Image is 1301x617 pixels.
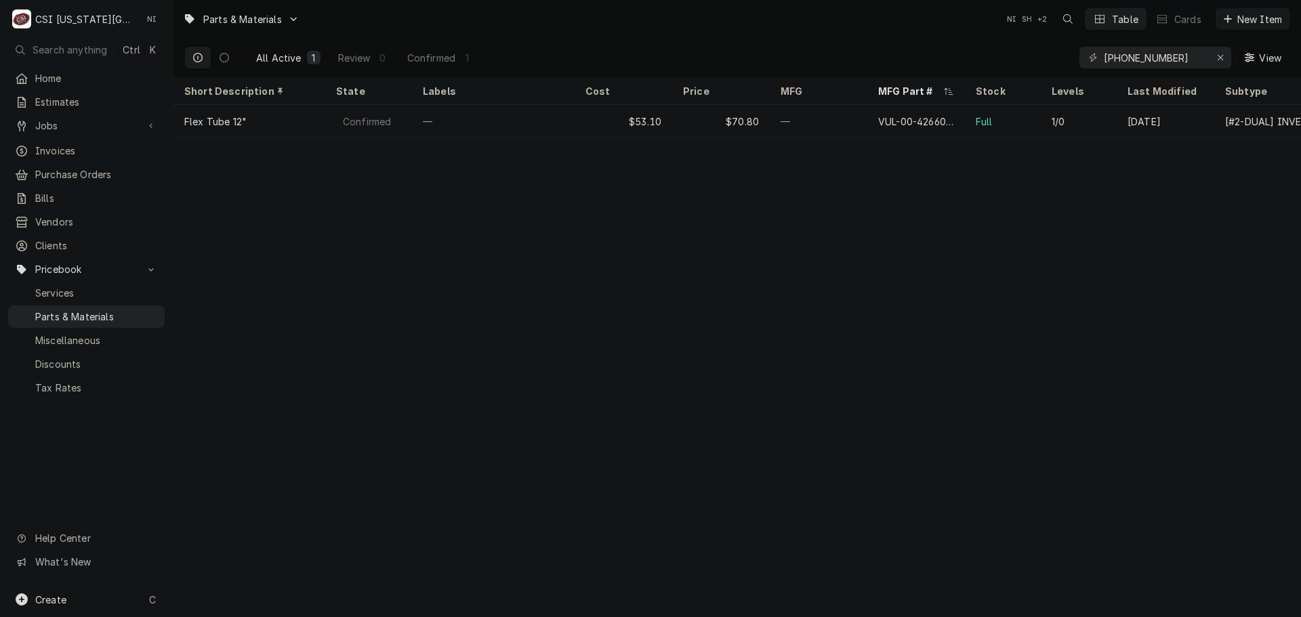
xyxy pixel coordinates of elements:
[1128,84,1201,98] div: Last Modified
[142,9,161,28] div: Nate Ingram's Avatar
[338,51,371,65] div: Review
[1237,47,1290,68] button: View
[35,286,158,300] span: Services
[8,527,165,549] a: Go to Help Center
[8,258,165,280] a: Go to Pricebook
[8,282,165,304] a: Services
[35,215,158,229] span: Vendors
[412,105,575,137] div: —
[575,105,672,137] div: $53.10
[1256,51,1284,65] span: View
[1210,47,1231,68] button: Erase input
[35,238,158,253] span: Clients
[1002,9,1021,28] div: Nate Ingram's Avatar
[1052,114,1065,129] div: 1/0
[35,71,158,85] span: Home
[310,51,318,65] div: 1
[35,531,157,545] span: Help Center
[35,262,138,276] span: Pricebook
[8,211,165,233] a: Vendors
[585,84,659,98] div: Cost
[149,593,156,607] span: C
[878,114,954,129] div: VUL-00-426602-00001
[8,38,165,62] button: Search anythingCtrlK
[336,84,398,98] div: State
[35,381,158,395] span: Tax Rates
[683,84,756,98] div: Price
[35,191,158,205] span: Bills
[8,353,165,375] a: Discounts
[1057,8,1079,30] button: Open search
[1216,8,1290,30] button: New Item
[1018,9,1037,28] div: Sydney Hankins's Avatar
[184,114,247,129] div: Flex Tube 12"
[976,84,1027,98] div: Stock
[35,167,158,182] span: Purchase Orders
[33,43,107,57] span: Search anything
[35,12,135,26] div: CSI [US_STATE][GEOGRAPHIC_DATA]
[8,163,165,186] a: Purchase Orders
[1117,105,1214,137] div: [DATE]
[150,43,156,57] span: K
[8,377,165,399] a: Tax Rates
[8,234,165,257] a: Clients
[672,105,770,137] div: $70.80
[1104,47,1205,68] input: Keyword search
[35,144,158,158] span: Invoices
[8,305,165,328] a: Parts & Materials
[1002,9,1021,28] div: NI
[8,329,165,352] a: Miscellaneous
[1174,12,1201,26] div: Cards
[379,51,387,65] div: 0
[35,310,158,324] span: Parts & Materials
[878,84,941,98] div: MFG Part #
[35,119,138,133] span: Jobs
[1018,9,1037,28] div: SH
[8,140,165,162] a: Invoices
[35,594,66,605] span: Create
[1033,9,1052,28] div: + 2
[1235,12,1285,26] span: New Item
[203,12,282,26] span: Parts & Materials
[35,357,158,371] span: Discounts
[463,51,472,65] div: 1
[8,551,165,573] a: Go to What's New
[8,187,165,209] a: Bills
[1052,84,1103,98] div: Levels
[35,555,157,569] span: What's New
[8,67,165,89] a: Home
[184,84,312,98] div: Short Description
[8,114,165,137] a: Go to Jobs
[770,105,867,137] div: —
[1112,12,1138,26] div: Table
[407,51,455,65] div: Confirmed
[35,95,158,109] span: Estimates
[35,333,158,347] span: Miscellaneous
[142,9,161,28] div: NI
[256,51,302,65] div: All Active
[12,9,31,28] div: CSI Kansas City's Avatar
[342,114,392,129] div: Confirmed
[178,8,305,30] a: Go to Parts & Materials
[12,9,31,28] div: C
[781,84,854,98] div: MFG
[8,91,165,113] a: Estimates
[423,84,564,98] div: Labels
[976,114,993,129] div: Full
[123,43,140,57] span: Ctrl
